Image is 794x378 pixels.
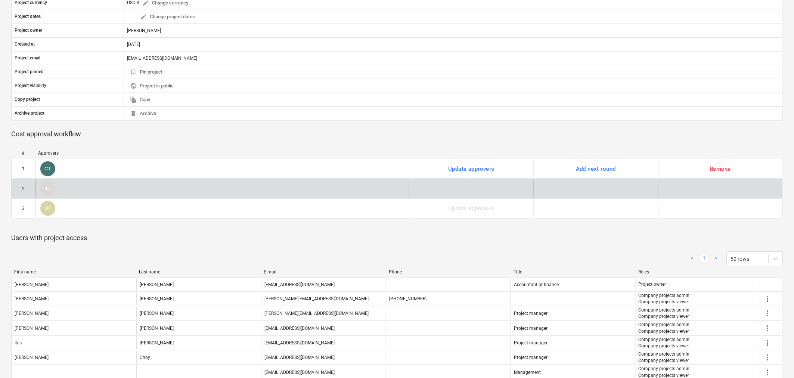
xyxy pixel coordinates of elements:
[40,161,55,176] div: Christian Titze
[15,340,22,346] div: Ibis
[38,151,406,156] div: Approvers
[710,164,731,174] div: Remove
[140,13,147,20] span: edit
[44,166,51,171] span: CT
[130,109,156,118] span: Archive
[140,355,150,360] div: Choy
[127,94,153,106] button: Copy
[15,355,49,360] div: [PERSON_NAME]
[124,38,782,50] div: [DATE]
[15,282,49,287] div: [PERSON_NAME]
[22,206,25,211] div: 3
[763,324,772,333] span: more_vert
[15,41,35,47] p: Created at
[639,292,690,299] p: Company projects admin
[639,269,757,275] div: Roles
[45,186,51,191] span: JC
[576,164,616,174] div: Add next round
[639,328,690,335] p: Company projects viewer
[11,233,783,242] p: Users with project access
[130,68,162,77] span: Pin project
[140,13,195,21] span: Change project dates
[15,326,49,331] div: [PERSON_NAME]
[137,11,198,23] button: Change project dates
[127,14,137,19] div: ... - ...
[757,342,794,378] iframe: Chat Widget
[15,296,49,301] div: [PERSON_NAME]
[688,254,697,263] a: Previous page
[127,80,177,92] button: Project is public
[712,254,721,263] a: Next page
[140,326,174,331] div: [PERSON_NAME]
[639,299,690,305] p: Company projects viewer
[514,326,548,331] span: Project manager
[572,161,620,176] button: Add next round
[130,110,137,117] span: delete
[639,307,690,313] p: Company projects admin
[264,326,335,331] div: [EMAIL_ADDRESS][DOMAIN_NAME]
[763,294,772,303] span: more_vert
[15,55,40,61] p: Project email
[130,82,174,90] span: Project is public
[127,108,159,120] button: Archive
[11,130,783,139] p: Cost approval workflow
[763,309,772,318] span: more_vert
[130,69,137,75] span: bookmark_border
[124,52,782,64] div: [EMAIL_ADDRESS][DOMAIN_NAME]
[444,161,499,176] button: Update approvers
[639,366,690,372] p: Company projects admin
[763,338,772,347] span: more_vert
[127,66,165,78] button: Pin project
[15,69,44,75] p: Project pinned
[514,340,548,346] span: Project manager
[264,355,335,360] div: [EMAIL_ADDRESS][DOMAIN_NAME]
[639,357,690,364] p: Company projects viewer
[264,311,369,316] div: [PERSON_NAME][EMAIL_ADDRESS][DOMAIN_NAME]
[14,269,133,275] div: First name
[639,343,690,349] p: Company projects viewer
[639,351,690,357] p: Company projects admin
[389,269,508,275] div: Phone
[140,296,174,301] div: [PERSON_NAME]
[639,322,690,328] p: Company projects admin
[40,201,55,216] div: Oscar Frances
[264,296,369,301] div: [PERSON_NAME][EMAIL_ADDRESS][DOMAIN_NAME]
[140,282,174,287] div: [PERSON_NAME]
[130,96,137,103] span: file_copy
[264,269,383,275] div: E-mail
[139,269,258,275] div: Last name
[130,83,137,89] span: public
[22,186,25,191] div: 2
[514,370,541,375] span: Management
[448,164,494,174] div: Update approvers
[700,254,709,263] a: Page 1 is your current page
[706,161,735,176] button: Remove
[15,13,41,20] p: Project dates
[514,311,548,316] span: Project manager
[140,311,174,316] div: [PERSON_NAME]
[264,282,335,287] div: [EMAIL_ADDRESS][DOMAIN_NAME]
[44,205,52,211] span: OF
[264,340,335,346] div: [EMAIL_ADDRESS][DOMAIN_NAME]
[14,151,32,156] div: #
[22,166,25,171] div: 1
[130,96,150,104] span: Copy
[514,282,559,287] span: Accountant or finance
[639,337,690,343] p: Company projects admin
[514,269,632,275] div: Title
[124,25,782,37] div: [PERSON_NAME]
[40,181,55,196] div: Jorge Choy
[15,83,46,89] p: Project visibility
[389,296,427,301] div: [PHONE_NUMBER]
[514,355,548,360] span: Project manager
[140,340,174,346] div: [PERSON_NAME]
[639,281,666,288] p: Project owner
[15,27,42,34] p: Project owner
[639,313,690,320] p: Company projects viewer
[15,96,40,103] p: Copy project
[15,311,49,316] div: [PERSON_NAME]
[15,110,44,117] p: Archive project
[264,370,335,375] div: [EMAIL_ADDRESS][DOMAIN_NAME]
